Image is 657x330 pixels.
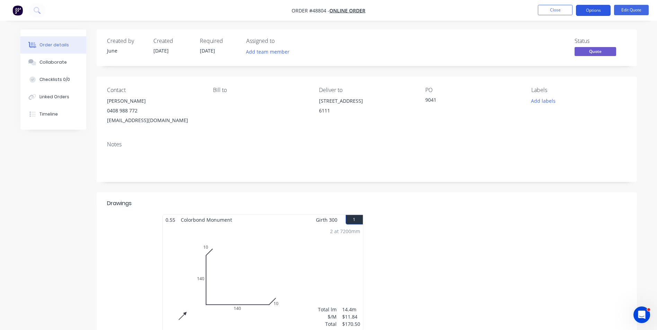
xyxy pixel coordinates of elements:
[425,87,520,93] div: PO
[153,47,169,54] span: [DATE]
[531,87,626,93] div: Labels
[576,5,611,16] button: Options
[319,96,414,118] div: [STREET_ADDRESS]6111
[39,42,69,48] div: Order details
[342,320,360,328] div: $170.50
[292,7,329,14] span: Order #48804 -
[107,199,132,208] div: Drawings
[39,76,70,83] div: Checklists 0/0
[107,38,145,44] div: Created by
[614,5,649,15] button: Edit Quote
[319,96,414,106] div: [STREET_ADDRESS]
[107,96,202,125] div: [PERSON_NAME]0408 988 772[EMAIL_ADDRESS][DOMAIN_NAME]
[39,59,67,65] div: Collaborate
[200,38,238,44] div: Required
[538,5,572,15] button: Close
[342,306,360,313] div: 14.4m
[39,111,58,117] div: Timeline
[318,313,337,320] div: $/M
[318,306,337,313] div: Total lm
[575,38,627,44] div: Status
[178,215,235,225] span: Colorbond Monument
[575,47,616,57] button: Quote
[163,215,178,225] span: 0.55
[246,38,316,44] div: Assigned to
[319,106,414,116] div: 6111
[39,94,69,100] div: Linked Orders
[107,87,202,93] div: Contact
[316,215,337,225] span: Girth 300
[20,71,86,88] button: Checklists 0/0
[242,47,293,56] button: Add team member
[329,7,365,14] a: Online Order
[12,5,23,16] img: Factory
[107,116,202,125] div: [EMAIL_ADDRESS][DOMAIN_NAME]
[633,306,650,323] iframe: Intercom live chat
[153,38,192,44] div: Created
[107,47,145,54] div: June
[20,88,86,106] button: Linked Orders
[107,106,202,116] div: 0408 988 772
[319,87,414,93] div: Deliver to
[107,96,202,106] div: [PERSON_NAME]
[20,54,86,71] button: Collaborate
[20,106,86,123] button: Timeline
[246,47,293,56] button: Add team member
[425,96,512,106] div: 9041
[346,215,363,224] button: 1
[200,47,215,54] span: [DATE]
[342,313,360,320] div: $11.84
[20,36,86,54] button: Order details
[575,47,616,56] span: Quote
[318,320,337,328] div: Total
[330,228,360,235] div: 2 at 7200mm
[213,87,308,93] div: Bill to
[527,96,559,106] button: Add labels
[107,141,627,148] div: Notes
